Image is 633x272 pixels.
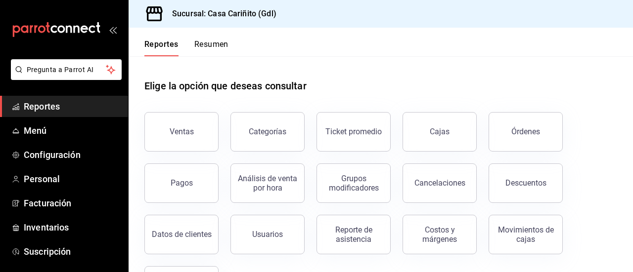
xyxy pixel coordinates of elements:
[24,221,120,234] span: Inventarios
[144,39,179,56] button: Reportes
[403,215,477,254] button: Costos y márgenes
[144,39,228,56] div: navigation tabs
[505,178,546,188] div: Descuentos
[27,65,106,75] span: Pregunta a Parrot AI
[316,112,391,152] button: Ticket promedio
[170,127,194,136] div: Ventas
[489,215,563,254] button: Movimientos de cajas
[495,225,556,244] div: Movimientos de cajas
[24,245,120,258] span: Suscripción
[230,112,305,152] button: Categorías
[194,39,228,56] button: Resumen
[144,78,307,93] h1: Elige la opción que deseas consultar
[489,163,563,203] button: Descuentos
[409,225,470,244] div: Costos y márgenes
[489,112,563,152] button: Órdenes
[230,163,305,203] button: Análisis de venta por hora
[511,127,540,136] div: Órdenes
[323,174,384,193] div: Grupos modificadores
[152,230,212,239] div: Datos de clientes
[414,178,465,188] div: Cancelaciones
[11,59,122,80] button: Pregunta a Parrot AI
[24,172,120,186] span: Personal
[230,215,305,254] button: Usuarios
[430,126,450,138] div: Cajas
[144,215,219,254] button: Datos de clientes
[109,26,117,34] button: open_drawer_menu
[24,124,120,137] span: Menú
[144,163,219,203] button: Pagos
[144,112,219,152] button: Ventas
[249,127,286,136] div: Categorías
[24,196,120,210] span: Facturación
[171,178,193,188] div: Pagos
[164,8,276,20] h3: Sucursal: Casa Cariñito (Gdl)
[403,112,477,152] a: Cajas
[24,148,120,161] span: Configuración
[323,225,384,244] div: Reporte de asistencia
[316,215,391,254] button: Reporte de asistencia
[325,127,382,136] div: Ticket promedio
[403,163,477,203] button: Cancelaciones
[252,230,283,239] div: Usuarios
[24,100,120,113] span: Reportes
[237,174,298,193] div: Análisis de venta por hora
[7,72,122,82] a: Pregunta a Parrot AI
[316,163,391,203] button: Grupos modificadores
